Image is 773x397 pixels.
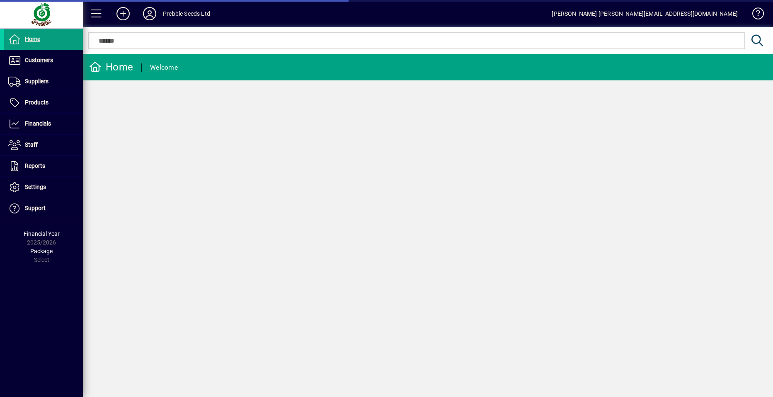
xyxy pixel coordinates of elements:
button: Profile [136,6,163,21]
div: Welcome [150,61,178,74]
span: Customers [25,57,53,63]
a: Products [4,92,83,113]
div: [PERSON_NAME] [PERSON_NAME][EMAIL_ADDRESS][DOMAIN_NAME] [552,7,738,20]
span: Home [25,36,40,42]
a: Financials [4,114,83,134]
div: Prebble Seeds Ltd [163,7,210,20]
a: Settings [4,177,83,198]
a: Customers [4,50,83,71]
span: Financial Year [24,230,60,237]
div: Home [89,61,133,74]
span: Financials [25,120,51,127]
a: Staff [4,135,83,155]
span: Suppliers [25,78,48,85]
span: Package [30,248,53,254]
button: Add [110,6,136,21]
a: Reports [4,156,83,177]
span: Products [25,99,48,106]
a: Support [4,198,83,219]
span: Support [25,205,46,211]
span: Reports [25,162,45,169]
span: Staff [25,141,38,148]
a: Suppliers [4,71,83,92]
a: Knowledge Base [746,2,763,29]
span: Settings [25,184,46,190]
